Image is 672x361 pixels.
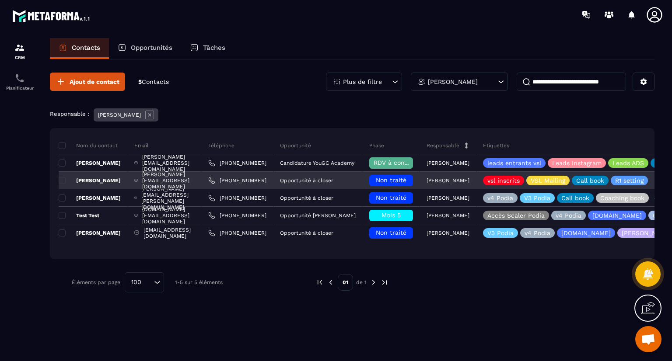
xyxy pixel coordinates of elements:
[14,42,25,53] img: formation
[208,212,266,219] a: [PHONE_NUMBER]
[483,142,509,149] p: Étiquettes
[524,195,550,201] p: V3 Podia
[327,278,335,286] img: prev
[487,212,545,219] p: Accès Scaler Podia
[131,44,172,52] p: Opportunités
[280,212,356,219] p: Opportunité [PERSON_NAME]
[144,278,152,287] input: Search for option
[592,212,642,219] p: [DOMAIN_NAME]
[600,195,644,201] p: Coaching book
[381,212,401,219] span: Mois 5
[374,159,430,166] span: RDV à confimer ❓
[427,230,469,236] p: [PERSON_NAME]
[2,66,37,97] a: schedulerschedulerPlanificateur
[59,194,121,201] p: [PERSON_NAME]
[59,142,118,149] p: Nom du contact
[14,73,25,83] img: scheduler
[635,326,661,352] a: Ouvrir le chat
[72,44,100,52] p: Contacts
[109,38,181,59] a: Opportunités
[50,38,109,59] a: Contacts
[280,195,333,201] p: Opportunité à closer
[531,177,565,184] p: VSL Mailing
[59,229,121,236] p: [PERSON_NAME]
[612,160,644,166] p: Leads ADS
[370,278,378,286] img: next
[59,212,99,219] p: Test Test
[369,142,384,149] p: Phase
[280,230,333,236] p: Opportunité à closer
[181,38,234,59] a: Tâches
[427,212,469,219] p: [PERSON_NAME]
[59,160,121,167] p: [PERSON_NAME]
[427,195,469,201] p: [PERSON_NAME]
[376,194,406,201] span: Non traité
[576,177,604,184] p: Call book
[427,177,469,184] p: [PERSON_NAME]
[70,77,119,86] span: Ajout de contact
[98,112,141,118] p: [PERSON_NAME]
[128,278,144,287] span: 100
[343,79,382,85] p: Plus de filtre
[487,195,513,201] p: v4 Podia
[561,230,611,236] p: [DOMAIN_NAME]
[2,86,37,90] p: Planificateur
[427,142,459,149] p: Responsable
[487,160,541,166] p: leads entrants vsl
[2,55,37,60] p: CRM
[316,278,324,286] img: prev
[428,79,478,85] p: [PERSON_NAME]
[208,177,266,184] a: [PHONE_NUMBER]
[175,279,223,285] p: 1-5 sur 5 éléments
[280,177,333,184] p: Opportunité à closer
[72,279,120,285] p: Éléments par page
[125,272,164,292] div: Search for option
[552,160,602,166] p: Leads Instagram
[487,230,514,236] p: V3 Podia
[2,36,37,66] a: formationformationCRM
[556,212,581,219] p: v4 Podia
[427,160,469,166] p: [PERSON_NAME]
[138,78,169,86] p: 5
[381,278,388,286] img: next
[280,142,311,149] p: Opportunité
[356,279,367,286] p: de 1
[651,194,662,203] p: +5
[208,194,266,201] a: [PHONE_NUMBER]
[376,177,406,184] span: Non traité
[525,230,550,236] p: v4 Podia
[208,229,266,236] a: [PHONE_NUMBER]
[615,177,644,184] p: R1 setting
[142,78,169,85] span: Contacts
[12,8,91,24] img: logo
[561,195,589,201] p: Call book
[50,111,89,117] p: Responsable :
[203,44,225,52] p: Tâches
[59,177,121,184] p: [PERSON_NAME]
[280,160,354,166] p: Candidature YouGC Academy
[487,177,520,184] p: vsl inscrits
[134,142,149,149] p: Email
[208,160,266,167] a: [PHONE_NUMBER]
[208,142,234,149] p: Téléphone
[338,274,353,291] p: 01
[50,73,125,91] button: Ajout de contact
[376,229,406,236] span: Non traité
